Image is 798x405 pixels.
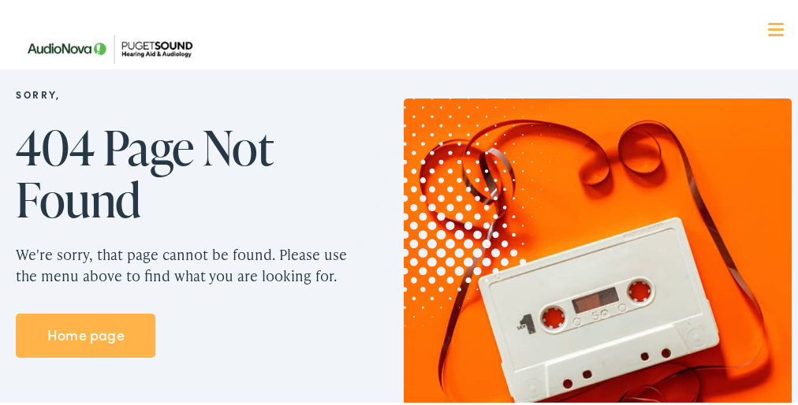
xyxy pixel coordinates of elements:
[203,119,274,171] span: Not
[16,241,364,284] p: We're sorry, that page cannot be found. Please use the menu above to find what you are looking for.
[16,171,140,223] span: Found
[16,119,94,171] span: 404
[268,23,578,341] img: Graphic image with a halftone pattern, contributing to the site's visual design.
[103,119,194,171] span: Page
[16,87,364,98] h2: Sorry,
[28,63,791,112] a: What We Offer
[16,311,155,355] a: Home page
